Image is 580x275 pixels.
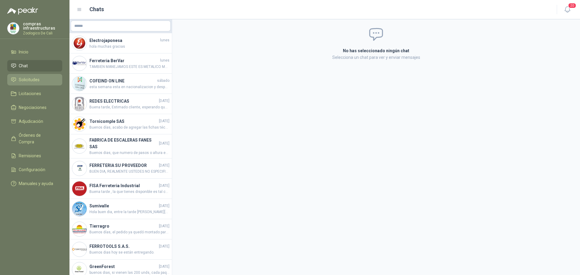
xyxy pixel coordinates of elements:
[72,76,87,91] img: Company Logo
[19,152,41,159] span: Remisiones
[159,98,169,104] span: [DATE]
[159,264,169,270] span: [DATE]
[7,102,62,113] a: Negociaciones
[69,134,172,158] a: Company LogoFABRICA DE ESCALERAS FANES SAS[DATE]Buenos dias, que numero de pasos o altura es la e...
[72,139,87,153] img: Company Logo
[19,104,47,111] span: Negociaciones
[89,162,158,169] h4: FERRETERIA SU PROVEEDOR
[271,47,482,54] h2: No has seleccionado ningún chat
[7,178,62,189] a: Manuales y ayuda
[23,31,62,35] p: Zoologico De Cali
[89,98,158,104] h4: REDES ELECTRICAS
[157,78,169,84] span: sábado
[19,118,43,125] span: Adjudicación
[89,37,159,44] h4: Electrojaponesa
[72,202,87,216] img: Company Logo
[159,118,169,124] span: [DATE]
[69,219,172,239] a: Company LogoTierragro[DATE]Buenos días, el pedido ya quedó montado para entrega en la portería pr...
[89,118,158,125] h4: Tornicomple SAS
[89,223,158,229] h4: Tierragro
[89,189,169,195] span: Buena tarde , la que tienes disponible es tal cual la que tengo en la foto?
[159,244,169,249] span: [DATE]
[160,37,169,43] span: lunes
[7,130,62,148] a: Órdenes de Compra
[19,180,53,187] span: Manuales y ayuda
[69,53,172,74] a: Company LogoFerreteria BerVarlunesTAMBIEN MANEJAMOS ESTE ES METALICO MUY BUENO CON TODO GUSTO FER...
[72,56,87,71] img: Company Logo
[89,150,169,156] span: Buenos dias, que numero de pasos o altura es la escalera, material y tipo de trabajo que realizan...
[7,7,38,14] img: Logo peakr
[69,179,172,199] a: Company LogoFISA Ferreteria Industrial[DATE]Buena tarde , la que tienes disponible es tal cual la...
[89,263,158,270] h4: GreenForest
[72,117,87,131] img: Company Logo
[72,161,87,176] img: Company Logo
[89,125,169,130] span: Buenos días, acabo de agregar las fichas técnicas. de ambos mosquetones, son exactamente los mismos.
[159,203,169,209] span: [DATE]
[89,243,158,250] h4: FERROTOOLS S.A.S.
[19,132,56,145] span: Órdenes de Compra
[8,23,19,34] img: Company Logo
[159,141,169,146] span: [DATE]
[69,239,172,260] a: Company LogoFERROTOOLS S.A.S.[DATE]Buenos dias hoy se están entregando.
[69,33,172,53] a: Company LogoElectrojaponesaluneshola muchas gracias
[7,116,62,127] a: Adjudicación
[159,163,169,168] span: [DATE]
[72,222,87,236] img: Company Logo
[89,182,158,189] h4: FISA Ferreteria Industrial
[69,114,172,134] a: Company LogoTornicomple SAS[DATE]Buenos días, acabo de agregar las fichas técnicas. de ambos mosq...
[89,78,156,84] h4: COFEIND ON LINE
[19,76,40,83] span: Solicitudes
[89,44,169,50] span: hola muchas gracias
[7,88,62,99] a: Licitaciones
[562,4,573,15] button: 20
[160,58,169,63] span: lunes
[69,199,172,219] a: Company LogoSumivalle[DATE]Hola buen dia, entre la tarde [PERSON_NAME][DATE] y el dia de [DATE] t...
[89,84,169,90] span: esta semana esta en nacionalizacion y despacho. por agotamiento del inventario disponible.
[89,137,158,150] h4: FABRICA DE ESCALERAS FANES SAS
[89,209,169,215] span: Hola buen dia, entre la tarde [PERSON_NAME][DATE] y el dia de [DATE] te debe estar llegando.
[19,90,41,97] span: Licitaciones
[7,60,62,72] a: Chat
[7,164,62,175] a: Configuración
[72,36,87,50] img: Company Logo
[19,166,45,173] span: Configuración
[89,169,169,174] span: BUEN DIA, REALMENTE USTEDES NO ESPECIFICAN SI QUIEREN REDONDA O CUADRADA, YO LES COTICE CUADRADA
[159,183,169,189] span: [DATE]
[69,158,172,179] a: Company LogoFERRETERIA SU PROVEEDOR[DATE]BUEN DIA, REALMENTE USTEDES NO ESPECIFICAN SI QUIEREN RE...
[159,223,169,229] span: [DATE]
[72,181,87,196] img: Company Logo
[7,46,62,58] a: Inicio
[89,64,169,70] span: TAMBIEN MANEJAMOS ESTE ES METALICO MUY BUENO CON TODO GUSTO FERRETERIA BERVAR
[271,54,482,61] p: Selecciona un chat para ver y enviar mensajes
[89,104,169,110] span: Buena tarde, Estimado cliente, esperando que se encuentre bien, los amarres que distribuimos solo...
[89,229,169,235] span: Buenos días, el pedido ya quedó montado para entrega en la portería principal a nombre de [PERSON...
[89,5,104,14] h1: Chats
[72,97,87,111] img: Company Logo
[568,3,576,8] span: 20
[19,49,28,55] span: Inicio
[7,150,62,161] a: Remisiones
[69,74,172,94] a: Company LogoCOFEIND ON LINEsábadoesta semana esta en nacionalizacion y despacho. por agotamiento ...
[89,203,158,209] h4: Sumivalle
[89,57,159,64] h4: Ferreteria BerVar
[19,62,28,69] span: Chat
[23,22,62,30] p: compras infraestructuras
[72,242,87,257] img: Company Logo
[7,74,62,85] a: Solicitudes
[69,94,172,114] a: Company LogoREDES ELECTRICAS[DATE]Buena tarde, Estimado cliente, esperando que se encuentre bien,...
[89,250,169,255] span: Buenos dias hoy se están entregando.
